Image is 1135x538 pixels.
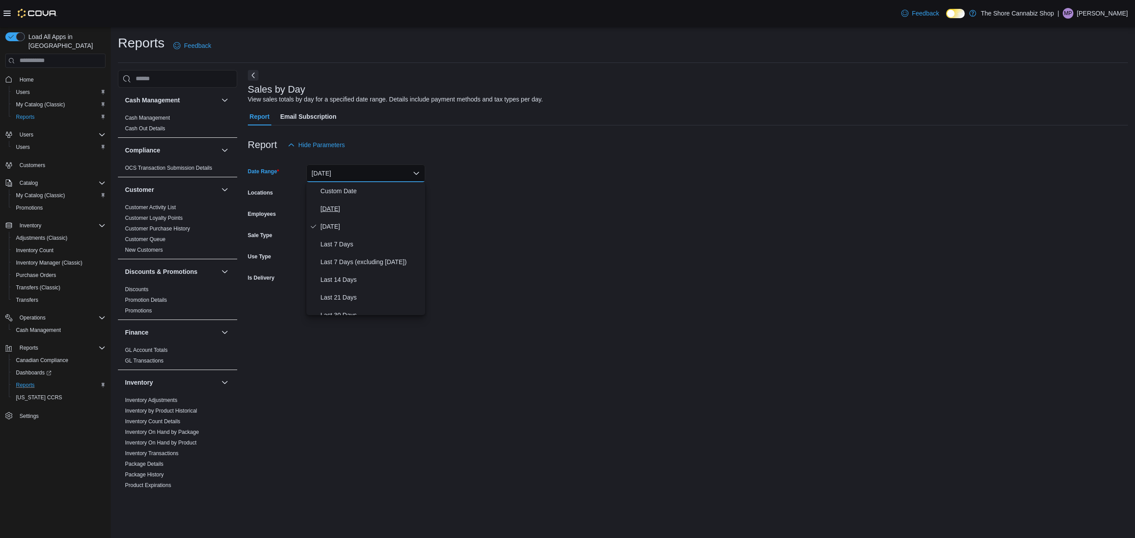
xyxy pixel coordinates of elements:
[125,164,212,172] span: OCS Transaction Submission Details
[16,129,106,140] span: Users
[20,222,41,229] span: Inventory
[248,70,258,81] button: Next
[12,87,33,97] a: Users
[125,328,149,337] h3: Finance
[125,204,176,211] a: Customer Activity List
[125,215,183,221] a: Customer Loyalty Points
[9,86,109,98] button: Users
[118,395,237,526] div: Inventory
[306,164,425,182] button: [DATE]
[125,397,177,404] span: Inventory Adjustments
[12,233,71,243] a: Adjustments (Classic)
[125,247,163,253] a: New Customers
[125,267,197,276] h3: Discounts & Promotions
[946,18,947,19] span: Dark Mode
[12,142,106,152] span: Users
[12,282,64,293] a: Transfers (Classic)
[16,204,43,211] span: Promotions
[16,160,106,171] span: Customers
[9,232,109,244] button: Adjustments (Classic)
[219,145,230,156] button: Compliance
[125,418,180,425] a: Inventory Count Details
[125,225,190,232] span: Customer Purchase History
[16,312,49,323] button: Operations
[118,345,237,370] div: Finance
[12,282,106,293] span: Transfers (Classic)
[25,32,106,50] span: Load All Apps in [GEOGRAPHIC_DATA]
[12,380,106,390] span: Reports
[125,378,218,387] button: Inventory
[125,115,170,121] a: Cash Management
[125,226,190,232] a: Customer Purchase History
[12,380,38,390] a: Reports
[16,410,106,421] span: Settings
[219,266,230,277] button: Discounts & Promotions
[20,314,46,321] span: Operations
[125,461,164,467] a: Package Details
[125,236,165,242] a: Customer Queue
[16,357,68,364] span: Canadian Compliance
[118,284,237,320] div: Discounts & Promotions
[16,369,51,376] span: Dashboards
[9,141,109,153] button: Users
[16,234,67,242] span: Adjustments (Classic)
[12,190,69,201] a: My Catalog (Classic)
[12,257,86,268] a: Inventory Manager (Classic)
[16,178,41,188] button: Catalog
[16,247,54,254] span: Inventory Count
[125,297,167,303] a: Promotion Details
[20,413,39,420] span: Settings
[9,281,109,294] button: Transfers (Classic)
[12,99,69,110] a: My Catalog (Classic)
[12,99,106,110] span: My Catalog (Classic)
[125,308,152,314] a: Promotions
[5,70,106,445] nav: Complex example
[1064,8,1072,19] span: MP
[12,245,106,256] span: Inventory Count
[125,472,164,478] a: Package History
[16,343,106,353] span: Reports
[16,343,42,353] button: Reports
[321,310,422,320] span: Last 30 Days
[125,408,197,414] a: Inventory by Product Historical
[125,185,218,194] button: Customer
[16,144,30,151] span: Users
[9,269,109,281] button: Purchase Orders
[12,87,106,97] span: Users
[118,163,237,177] div: Compliance
[125,125,165,132] a: Cash Out Details
[125,114,170,121] span: Cash Management
[125,450,179,457] span: Inventory Transactions
[125,347,168,354] span: GL Account Totals
[118,113,237,137] div: Cash Management
[20,131,33,138] span: Users
[16,411,42,421] a: Settings
[16,89,30,96] span: Users
[321,257,422,267] span: Last 7 Days (excluding [DATE])
[9,98,109,111] button: My Catalog (Classic)
[12,233,106,243] span: Adjustments (Classic)
[248,140,277,150] h3: Report
[946,9,965,18] input: Dark Mode
[898,4,943,22] a: Feedback
[16,220,106,231] span: Inventory
[12,203,47,213] a: Promotions
[9,391,109,404] button: [US_STATE] CCRS
[9,354,109,366] button: Canadian Compliance
[1077,8,1128,19] p: [PERSON_NAME]
[125,146,218,155] button: Compliance
[9,294,109,306] button: Transfers
[2,129,109,141] button: Users
[125,286,149,293] span: Discounts
[12,355,72,366] a: Canadian Compliance
[16,74,106,85] span: Home
[16,74,37,85] a: Home
[125,358,164,364] a: GL Transactions
[170,37,215,55] a: Feedback
[2,312,109,324] button: Operations
[20,76,34,83] span: Home
[9,366,109,379] a: Dashboards
[248,168,279,175] label: Date Range
[12,270,106,281] span: Purchase Orders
